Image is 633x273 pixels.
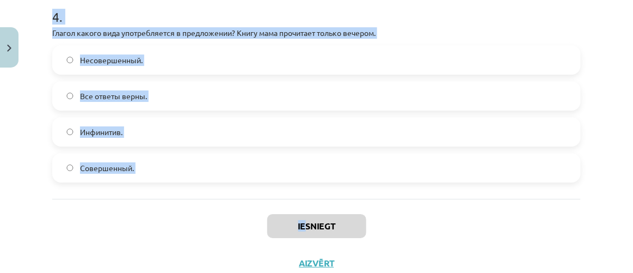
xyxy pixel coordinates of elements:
[80,90,147,102] span: Все ответы верны.
[52,27,581,39] p: Глагол какого вида употребляется в предложении? Книгу мама прочитает только вечером.
[80,126,122,138] span: Инфинитив.
[80,54,143,66] span: Несовершенный.
[66,165,73,172] input: Совершенный.
[296,258,337,269] button: Aizvērt
[66,129,73,136] input: Инфинитив.
[66,57,73,64] input: Несовершенный.
[7,45,11,52] img: icon-close-lesson-0947bae3869378f0d4975bcd49f059093ad1ed9edebbc8119c70593378902aed.svg
[267,214,366,238] button: Iesniegt
[66,93,73,100] input: Все ответы верны.
[80,162,134,174] span: Совершенный.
